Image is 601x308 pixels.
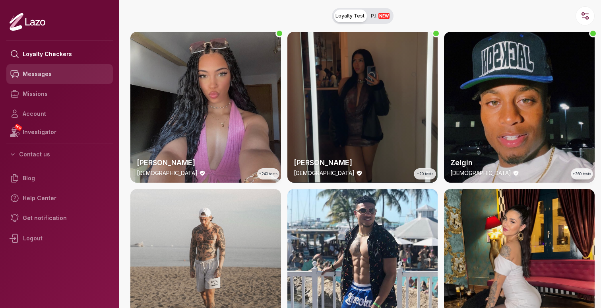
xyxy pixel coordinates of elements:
a: Help Center [6,188,113,208]
img: checker [444,32,595,183]
span: Loyalty Test [335,13,364,19]
a: Account [6,104,113,124]
p: [DEMOGRAPHIC_DATA] [450,169,511,177]
span: NEW [14,123,23,131]
h2: Zelgin [450,157,588,168]
span: P.I. [371,13,390,19]
p: [DEMOGRAPHIC_DATA] [294,169,355,177]
span: +20 tests [417,171,433,177]
a: Loyalty Checkers [6,44,113,64]
a: Get notification [6,208,113,228]
span: +260 tests [573,171,591,177]
a: Blog [6,168,113,188]
span: +240 tests [259,171,277,177]
a: Messages [6,64,113,84]
img: checker [287,32,438,183]
img: checker [130,32,281,183]
a: thumbchecker[PERSON_NAME][DEMOGRAPHIC_DATA]+240 tests [130,32,281,183]
h2: [PERSON_NAME] [294,157,432,168]
a: thumbcheckerZelgin[DEMOGRAPHIC_DATA]+260 tests [444,32,595,183]
span: NEW [378,13,390,19]
a: NEWInvestigator [6,124,113,140]
div: Logout [6,228,113,249]
p: [DEMOGRAPHIC_DATA] [137,169,198,177]
h2: [PERSON_NAME] [137,157,275,168]
a: Missions [6,84,113,104]
a: thumbchecker[PERSON_NAME][DEMOGRAPHIC_DATA]+20 tests [287,32,438,183]
button: Contact us [6,147,113,162]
